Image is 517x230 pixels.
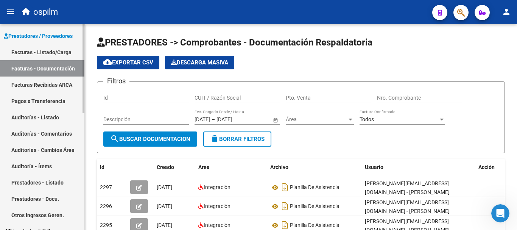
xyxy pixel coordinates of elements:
[103,131,197,147] button: Buscar Documentacion
[100,203,112,209] span: 2296
[475,159,513,175] datatable-header-cell: Acción
[478,164,495,170] span: Acción
[216,116,254,123] input: Fecha fin
[110,134,119,143] mat-icon: search
[165,56,234,69] button: Descarga Masiva
[270,164,288,170] span: Archivo
[195,159,267,175] datatable-header-cell: Area
[290,222,339,228] span: Planilla De Asistencia
[103,58,112,67] mat-icon: cloud_download
[110,136,190,142] span: Buscar Documentacion
[97,56,159,69] button: Exportar CSV
[100,164,104,170] span: Id
[362,159,475,175] datatable-header-cell: Usuario
[212,116,215,123] span: –
[271,116,279,124] button: Open calendar
[100,222,112,228] span: 2295
[100,184,112,190] span: 2297
[33,4,58,20] span: ospilm
[204,222,230,228] span: Integración
[97,159,127,175] datatable-header-cell: Id
[103,59,153,66] span: Exportar CSV
[365,199,450,214] span: [PERSON_NAME][EMAIL_ADDRESS][DOMAIN_NAME] - [PERSON_NAME]
[97,37,372,48] span: PRESTADORES -> Comprobantes - Documentación Respaldatoria
[491,204,509,222] iframe: Intercom live chat
[290,203,339,210] span: Planilla De Asistencia
[157,184,172,190] span: [DATE]
[154,159,195,175] datatable-header-cell: Creado
[157,222,172,228] span: [DATE]
[198,164,210,170] span: Area
[365,164,383,170] span: Usuario
[365,180,450,195] span: [PERSON_NAME][EMAIL_ADDRESS][DOMAIN_NAME] - [PERSON_NAME]
[210,136,265,142] span: Borrar Filtros
[286,116,347,123] span: Área
[165,56,234,69] app-download-masive: Descarga masiva de comprobantes (adjuntos)
[267,159,362,175] datatable-header-cell: Archivo
[157,203,172,209] span: [DATE]
[290,185,339,191] span: Planilla De Asistencia
[203,131,271,147] button: Borrar Filtros
[6,7,15,16] mat-icon: menu
[204,203,230,209] span: Integración
[210,134,219,143] mat-icon: delete
[103,76,129,86] h3: Filtros
[360,116,374,122] span: Todos
[502,7,511,16] mat-icon: person
[280,181,290,193] i: Descargar documento
[157,164,174,170] span: Creado
[4,32,73,40] span: Prestadores / Proveedores
[204,184,230,190] span: Integración
[195,116,210,123] input: Fecha inicio
[171,59,228,66] span: Descarga Masiva
[280,200,290,212] i: Descargar documento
